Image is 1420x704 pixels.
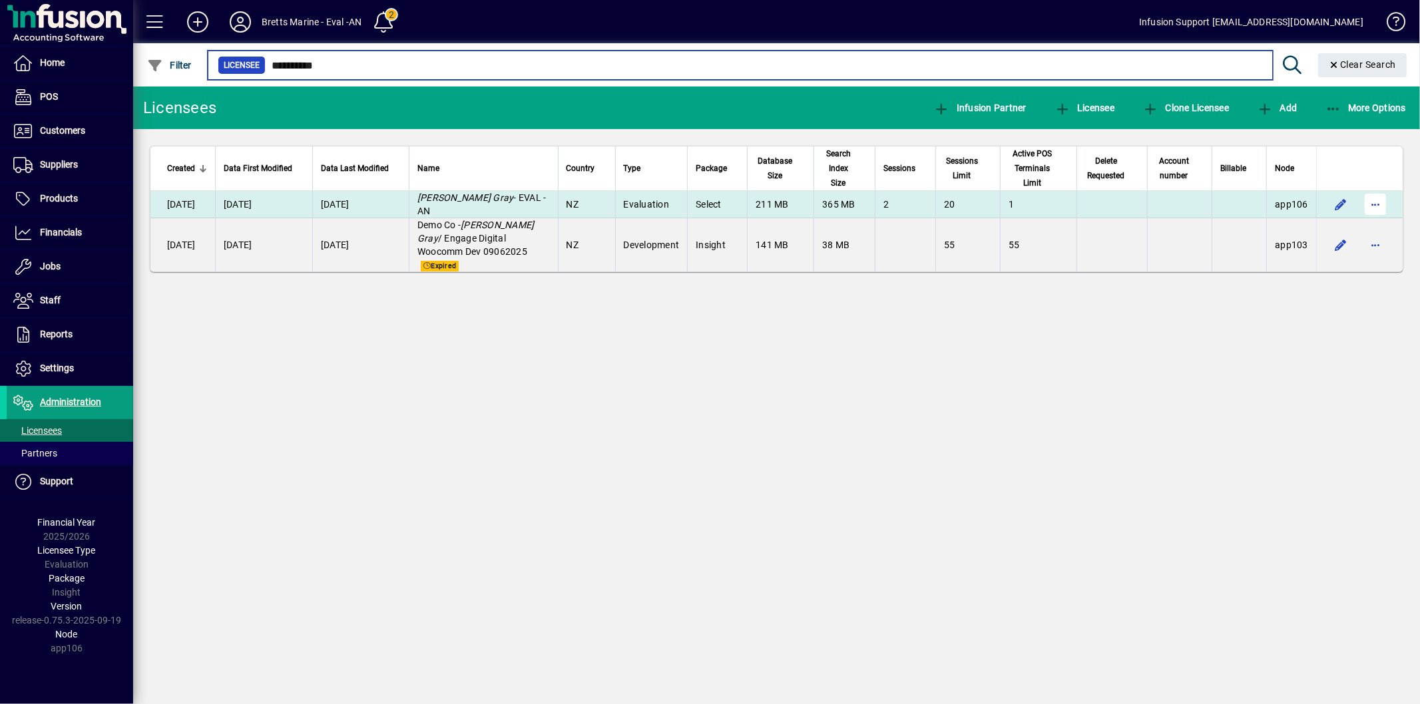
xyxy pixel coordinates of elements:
em: [PERSON_NAME] [417,192,491,203]
span: Licensees [13,425,62,436]
div: Data Last Modified [321,161,401,176]
td: [DATE] [150,191,215,218]
span: Data First Modified [224,161,292,176]
td: [DATE] [215,191,312,218]
a: Settings [7,352,133,385]
a: Partners [7,442,133,464]
span: Reports [40,329,73,339]
div: Country [567,161,607,176]
span: Filter [147,60,192,71]
div: Delete Requested [1085,154,1139,183]
span: Infusion Partner [933,102,1027,113]
a: Reports [7,318,133,351]
span: Home [40,57,65,68]
span: Data Last Modified [321,161,389,176]
div: Node [1275,161,1308,176]
td: 1 [1000,191,1076,218]
button: More options [1365,194,1386,215]
span: Support [40,476,73,486]
td: Development [615,218,688,271]
a: Jobs [7,250,133,283]
td: [DATE] [312,191,409,218]
button: Edit [1330,194,1351,215]
div: Account number [1156,154,1204,183]
div: Bretts Marine - Eval -AN [262,11,361,33]
span: Version [51,601,83,612]
span: Package [696,161,727,176]
a: Suppliers [7,148,133,182]
span: Products [40,193,78,204]
span: Settings [40,363,74,373]
td: 141 MB [747,218,814,271]
div: Data First Modified [224,161,304,176]
a: Home [7,47,133,80]
button: Infusion Partner [930,96,1030,120]
a: Staff [7,284,133,317]
div: Infusion Support [EMAIL_ADDRESS][DOMAIN_NAME] [1139,11,1363,33]
div: Type [624,161,680,176]
a: Financials [7,216,133,250]
span: Node [56,629,78,639]
button: Filter [144,53,195,77]
span: Clear Search [1329,59,1397,70]
span: Name [417,161,439,176]
td: 2 [875,191,935,218]
div: Package [696,161,739,176]
span: Active POS Terminals Limit [1009,146,1057,190]
em: [PERSON_NAME] [461,220,534,230]
span: Add [1257,102,1297,113]
span: Suppliers [40,159,78,170]
div: Licensees [143,97,216,118]
span: More Options [1325,102,1407,113]
button: Add [1254,96,1300,120]
span: Country [567,161,595,176]
div: Search Index Size [822,146,867,190]
span: Customers [40,125,85,136]
td: [DATE] [215,218,312,271]
a: Products [7,182,133,216]
span: Administration [40,397,101,407]
div: Billable [1220,161,1258,176]
div: Sessions Limit [944,154,992,183]
span: Billable [1220,161,1246,176]
div: Sessions [883,161,927,176]
a: Knowledge Base [1377,3,1403,46]
span: Database Size [756,154,794,183]
span: Account number [1156,154,1192,183]
td: Insight [687,218,747,271]
button: Clear [1318,53,1407,77]
a: Licensees [7,419,133,442]
span: Financials [40,227,82,238]
span: Sessions Limit [944,154,980,183]
span: Licensee Type [38,545,96,556]
td: NZ [558,191,615,218]
button: Edit [1330,234,1351,256]
div: Created [167,161,207,176]
span: Staff [40,295,61,305]
td: 55 [935,218,1000,271]
em: Gray [417,233,438,244]
td: 211 MB [747,191,814,218]
button: Profile [219,10,262,34]
span: Type [624,161,641,176]
td: [DATE] [150,218,215,271]
span: app106.prod.infusionbusinesssoftware.com [1275,199,1308,210]
td: Select [687,191,747,218]
button: Add [176,10,219,34]
span: Delete Requested [1085,154,1127,183]
td: 38 MB [814,218,875,271]
span: Node [1275,161,1294,176]
span: Licensee [1055,102,1115,113]
td: 365 MB [814,191,875,218]
td: 55 [1000,218,1076,271]
button: More Options [1322,96,1410,120]
td: Evaluation [615,191,688,218]
span: Package [49,573,85,584]
span: Expired [421,261,459,271]
div: Name [417,161,550,176]
div: Active POS Terminals Limit [1009,146,1068,190]
span: Licensee [224,59,260,72]
td: [DATE] [312,218,409,271]
button: Clone Licensee [1139,96,1232,120]
button: Licensee [1051,96,1118,120]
